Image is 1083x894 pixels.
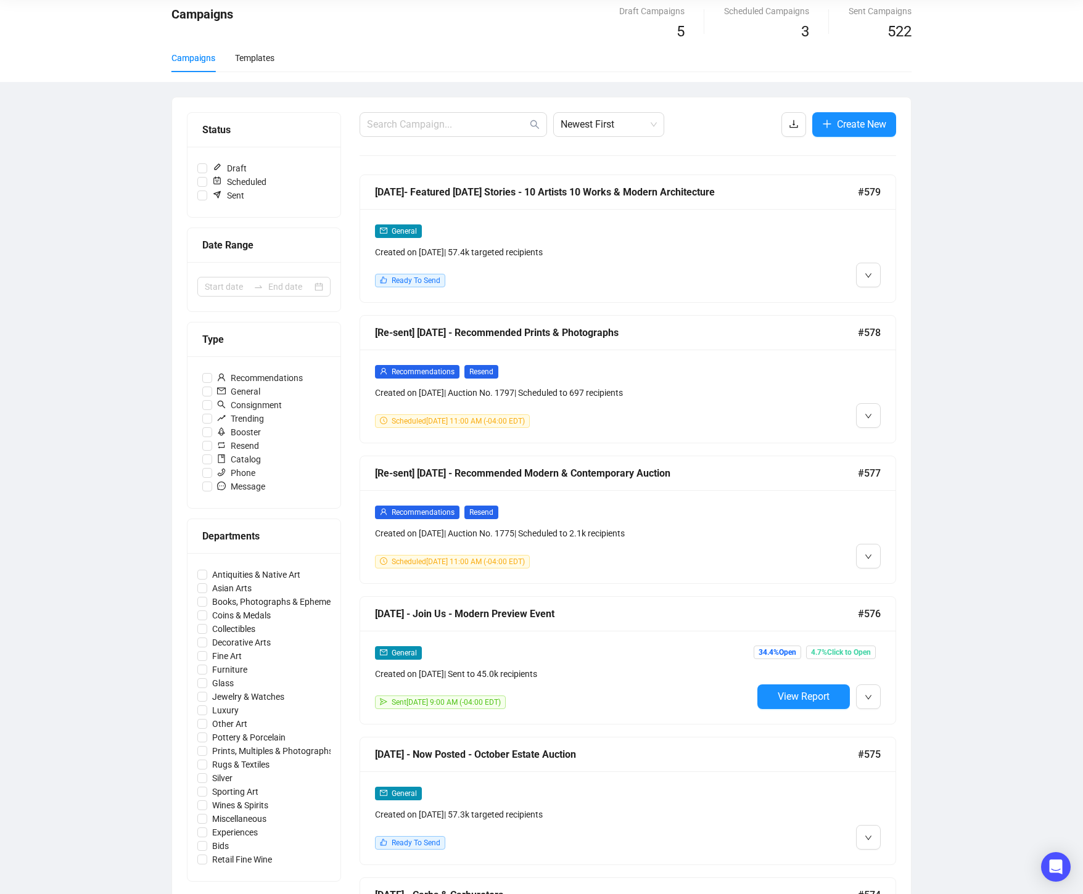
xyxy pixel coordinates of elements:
[171,7,233,22] span: Campaigns
[207,703,244,717] span: Luxury
[207,622,260,636] span: Collectibles
[207,189,249,202] span: Sent
[375,245,752,259] div: Created on [DATE] | 57.4k targeted recipients
[619,4,685,18] div: Draft Campaigns
[207,175,271,189] span: Scheduled
[375,527,752,540] div: Created on [DATE] | Auction No. 1775 | Scheduled to 2.1k recipients
[858,465,881,481] span: #577
[207,162,252,175] span: Draft
[207,676,239,690] span: Glass
[171,51,215,65] div: Campaigns
[812,112,896,137] button: Create New
[464,365,498,379] span: Resend
[217,400,226,409] span: search
[217,454,226,463] span: book
[380,508,387,515] span: user
[375,465,858,481] div: [Re-sent] [DATE] - Recommended Modern & Contemporary Auction
[212,412,269,425] span: Trending
[202,332,326,347] div: Type
[380,227,387,234] span: mail
[217,482,226,490] span: message
[865,553,872,560] span: down
[217,387,226,395] span: mail
[268,280,312,293] input: End date
[212,425,266,439] span: Booster
[207,731,290,744] span: Pottery & Porcelain
[724,4,809,18] div: Scheduled Campaigns
[253,282,263,292] span: swap-right
[202,528,326,544] div: Departments
[380,276,387,284] span: like
[212,480,270,493] span: Message
[380,649,387,656] span: mail
[380,839,387,846] span: like
[205,280,249,293] input: Start date
[754,646,801,659] span: 34.4% Open
[207,609,276,622] span: Coins & Medals
[806,646,876,659] span: 4.7% Click to Open
[360,596,896,724] a: [DATE] - Join Us - Modern Preview Event#576mailGeneralCreated on [DATE]| Sent to 45.0k recipients...
[253,282,263,292] span: to
[392,698,501,707] span: Sent [DATE] 9:00 AM (-04:00 EDT)
[207,826,263,839] span: Experiences
[380,789,387,797] span: mail
[360,737,896,865] a: [DATE] - Now Posted - October Estate Auction#575mailGeneralCreated on [DATE]| 57.3k targeted reci...
[392,417,525,425] span: Scheduled [DATE] 11:00 AM (-04:00 EDT)
[212,385,265,398] span: General
[207,717,252,731] span: Other Art
[217,414,226,422] span: rise
[1041,852,1071,882] div: Open Intercom Messenger
[235,51,274,65] div: Templates
[207,649,247,663] span: Fine Art
[212,453,266,466] span: Catalog
[375,808,752,821] div: Created on [DATE] | 57.3k targeted recipients
[865,694,872,701] span: down
[207,595,344,609] span: Books, Photographs & Ephemera
[375,184,858,200] div: [DATE]- Featured [DATE] Stories - 10 Artists 10 Works & Modern Architecture
[212,439,264,453] span: Resend
[207,636,276,649] span: Decorative Arts
[801,23,809,40] span: 3
[375,667,752,681] div: Created on [DATE] | Sent to 45.0k recipients
[207,581,257,595] span: Asian Arts
[392,508,455,517] span: Recommendations
[849,4,912,18] div: Sent Campaigns
[561,113,657,136] span: Newest First
[207,798,273,812] span: Wines & Spirits
[375,386,752,400] div: Created on [DATE] | Auction No. 1797 | Scheduled to 697 recipients
[375,747,858,762] div: [DATE] - Now Posted - October Estate Auction
[392,649,417,657] span: General
[207,690,289,703] span: Jewelry & Watches
[380,557,387,565] span: clock-circle
[212,398,287,412] span: Consignment
[530,120,540,129] span: search
[202,237,326,253] div: Date Range
[392,557,525,566] span: Scheduled [DATE] 11:00 AM (-04:00 EDT)
[392,367,455,376] span: Recommendations
[207,744,338,758] span: Prints, Multiples & Photographs
[380,698,387,705] span: send
[360,174,896,303] a: [DATE]- Featured [DATE] Stories - 10 Artists 10 Works & Modern Architecture#579mailGeneralCreated...
[217,427,226,436] span: rocket
[380,417,387,424] span: clock-circle
[887,23,912,40] span: 522
[865,834,872,842] span: down
[207,812,271,826] span: Miscellaneous
[212,466,260,480] span: Phone
[375,606,858,621] div: [DATE] - Join Us - Modern Preview Event
[789,119,799,129] span: download
[858,606,881,621] span: #576
[207,785,263,798] span: Sporting Art
[865,272,872,279] span: down
[360,456,896,584] a: [Re-sent] [DATE] - Recommended Modern & Contemporary Auction#577userRecommendationsResendCreated ...
[207,663,252,676] span: Furniture
[207,771,237,785] span: Silver
[217,468,226,477] span: phone
[217,373,226,382] span: user
[375,325,858,340] div: [Re-sent] [DATE] - Recommended Prints & Photographs
[677,23,685,40] span: 5
[865,412,872,420] span: down
[207,839,234,853] span: Bids
[858,184,881,200] span: #579
[217,441,226,449] span: retweet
